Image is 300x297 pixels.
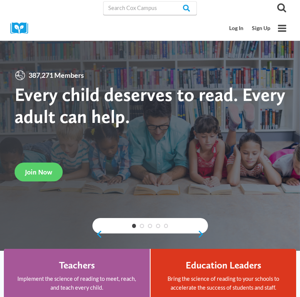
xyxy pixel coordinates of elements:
strong: Every child deserves to read. Every adult can help. [15,83,285,128]
h4: Teachers [59,259,95,271]
a: 1 [132,224,136,228]
a: 4 [156,224,160,228]
h4: Education Leaders [186,259,261,271]
p: Implement the science of reading to meet, reach, and teach every child. [14,274,139,292]
a: Sign Up [248,21,275,35]
nav: Secondary Mobile Navigation [225,21,275,35]
p: Bring the science of reading to your schools to accelerate the success of students and staff. [161,274,286,292]
a: next [198,230,208,238]
div: content slider buttons [92,227,208,242]
input: Search Cox Campus [103,1,197,15]
a: 2 [140,224,144,228]
a: Log In [225,21,248,35]
img: Cox Campus [10,22,34,34]
a: Join Now [15,163,63,181]
span: 387,271 Members [26,70,87,81]
a: 3 [148,224,152,228]
button: Open menu [275,21,290,36]
a: previous [92,230,103,238]
span: Join Now [25,168,52,176]
a: 5 [164,224,168,228]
